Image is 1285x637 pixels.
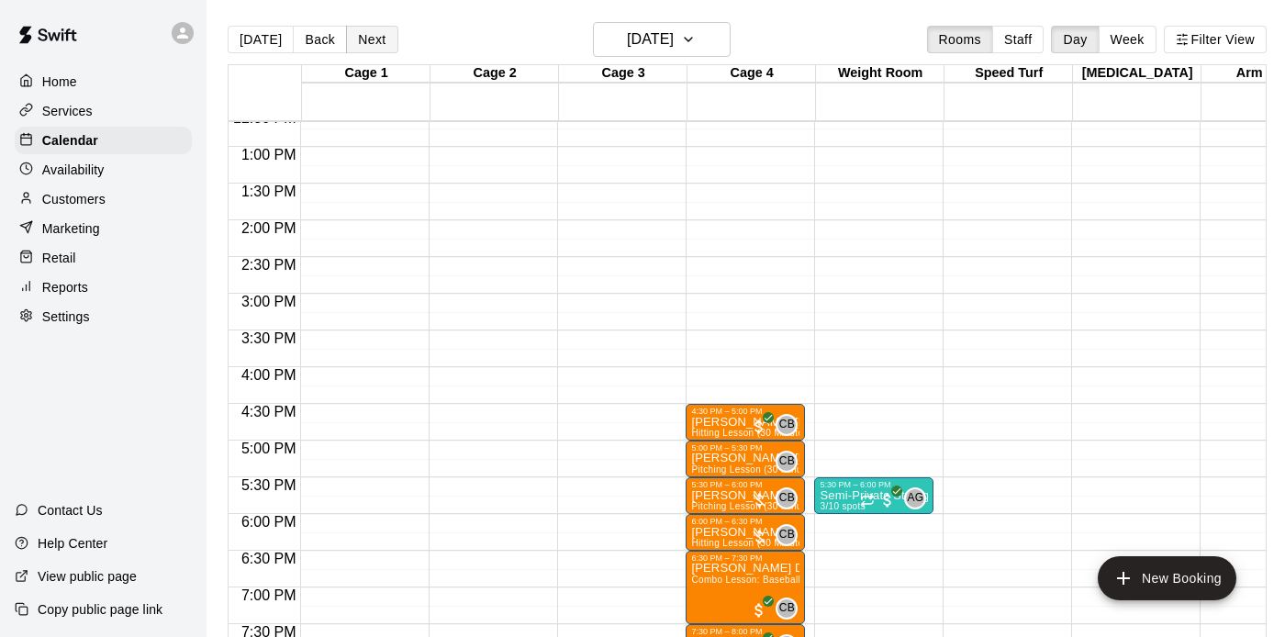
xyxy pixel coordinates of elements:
[820,480,928,489] div: 5:30 PM – 6:00 PM
[783,414,798,436] span: Corey Betz
[816,65,944,83] div: Weight Room
[691,627,799,636] div: 7:30 PM – 8:00 PM
[783,524,798,546] span: Colby Betz
[302,65,430,83] div: Cage 1
[691,501,818,511] span: Pitching Lesson (30 Minutes)
[776,524,798,546] div: Colby Betz
[38,567,137,586] p: View public page
[42,278,88,296] p: Reports
[687,65,816,83] div: Cage 4
[15,97,192,125] a: Services
[293,26,347,53] button: Back
[779,599,795,618] span: CB
[237,587,301,603] span: 7:00 PM
[42,73,77,91] p: Home
[42,190,106,208] p: Customers
[691,538,811,548] span: Hitting Lesson (30 Minutes)
[783,598,798,620] span: Colby Betz
[686,477,805,514] div: 5:30 PM – 6:00 PM: Judd Rothermel
[42,219,100,238] p: Marketing
[346,26,397,53] button: Next
[1051,26,1099,53] button: Day
[776,414,798,436] div: Corey Betz
[814,477,933,514] div: 5:30 PM – 6:00 PM: Semi-Private Strength & Conditioning
[42,131,98,150] p: Calendar
[691,553,799,563] div: 6:30 PM – 7:30 PM
[38,600,162,619] p: Copy public page link
[237,367,301,383] span: 4:00 PM
[783,451,798,473] span: Corey Betz
[992,26,1045,53] button: Staff
[237,404,301,419] span: 4:30 PM
[15,215,192,242] a: Marketing
[691,575,857,585] span: Combo Lesson: Baseball (60 Minutes)
[237,257,301,273] span: 2:30 PM
[691,428,811,438] span: Hitting Lesson (30 Minutes)
[944,65,1073,83] div: Speed Turf
[779,489,795,508] span: CB
[776,598,798,620] div: Colby Betz
[15,274,192,301] a: Reports
[686,441,805,477] div: 5:00 PM – 5:30 PM: Ryder Weaver
[228,26,294,53] button: [DATE]
[237,441,301,456] span: 5:00 PM
[776,487,798,509] div: Corey Betz
[237,477,301,493] span: 5:30 PM
[15,244,192,272] a: Retail
[907,489,923,508] span: AG
[1164,26,1267,53] button: Filter View
[927,26,993,53] button: Rooms
[904,487,926,509] div: Alex Gett
[691,517,799,526] div: 6:00 PM – 6:30 PM
[237,551,301,566] span: 6:30 PM
[878,491,897,509] span: All customers have paid
[691,407,799,416] div: 4:30 PM – 5:00 PM
[15,303,192,330] div: Settings
[42,249,76,267] p: Retail
[686,514,805,551] div: 6:00 PM – 6:30 PM: Andrew Little
[627,27,674,52] h6: [DATE]
[750,601,768,620] span: All customers have paid
[860,493,875,508] span: Recurring event
[1099,26,1156,53] button: Week
[779,416,795,434] span: CB
[237,147,301,162] span: 1:00 PM
[237,184,301,199] span: 1:30 PM
[911,487,926,509] span: Alex Gett
[779,526,795,544] span: CB
[686,404,805,441] div: 4:30 PM – 5:00 PM: Connor Rippeon
[42,307,90,326] p: Settings
[691,443,799,453] div: 5:00 PM – 5:30 PM
[1098,556,1236,600] button: add
[42,161,105,179] p: Availability
[15,68,192,95] a: Home
[776,451,798,473] div: Corey Betz
[1073,65,1201,83] div: [MEDICAL_DATA]
[559,65,687,83] div: Cage 3
[820,501,865,511] span: 3/10 spots filled
[42,102,93,120] p: Services
[691,464,818,475] span: Pitching Lesson (30 Minutes)
[691,480,799,489] div: 5:30 PM – 6:00 PM
[750,418,768,436] span: All customers have paid
[237,330,301,346] span: 3:30 PM
[237,514,301,530] span: 6:00 PM
[779,453,795,471] span: CB
[15,185,192,213] div: Customers
[38,534,107,553] p: Help Center
[430,65,559,83] div: Cage 2
[783,487,798,509] span: Corey Betz
[15,156,192,184] a: Availability
[237,220,301,236] span: 2:00 PM
[686,551,805,624] div: 6:30 PM – 7:30 PM: Jackson Day
[237,294,301,309] span: 3:00 PM
[15,127,192,154] a: Calendar
[38,501,103,520] p: Contact Us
